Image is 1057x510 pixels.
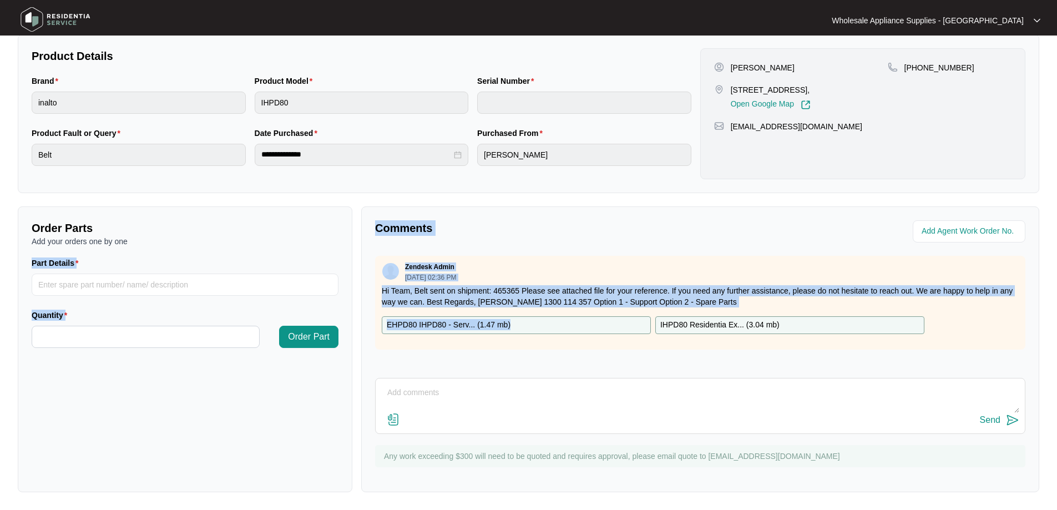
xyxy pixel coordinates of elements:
[477,75,538,87] label: Serial Number
[261,149,452,160] input: Date Purchased
[279,326,338,348] button: Order Part
[1006,413,1019,427] img: send-icon.svg
[375,220,692,236] p: Comments
[731,100,811,110] a: Open Google Map
[387,319,510,331] p: EHPD80 IHPD80 - Serv... ( 1.47 mb )
[387,413,400,426] img: file-attachment-doc.svg
[32,274,338,296] input: Part Details
[32,310,72,321] label: Quantity
[32,92,246,114] input: Brand
[731,84,811,95] p: [STREET_ADDRESS],
[32,75,63,87] label: Brand
[922,225,1019,238] input: Add Agent Work Order No.
[384,451,1020,462] p: Any work exceeding $300 will need to be quoted and requires approval, please email quote to [EMAI...
[980,415,1000,425] div: Send
[714,84,724,94] img: map-pin
[32,128,125,139] label: Product Fault or Query
[405,262,454,271] p: Zendesk Admin
[32,220,338,236] p: Order Parts
[382,285,1019,307] p: Hi Team, Belt sent on shipment: 465365 Please see attached file for your reference. If you need a...
[731,121,862,132] p: [EMAIL_ADDRESS][DOMAIN_NAME]
[255,128,322,139] label: Date Purchased
[714,121,724,131] img: map-pin
[477,92,691,114] input: Serial Number
[382,263,399,280] img: user.svg
[660,319,780,331] p: IHPD80 Residentia Ex... ( 3.04 mb )
[288,330,330,344] span: Order Part
[405,274,456,281] p: [DATE] 02:36 PM
[255,92,469,114] input: Product Model
[801,100,811,110] img: Link-External
[477,128,547,139] label: Purchased From
[32,236,338,247] p: Add your orders one by one
[32,144,246,166] input: Product Fault or Query
[832,15,1024,26] p: Wholesale Appliance Supplies - [GEOGRAPHIC_DATA]
[32,48,691,64] p: Product Details
[731,62,795,73] p: [PERSON_NAME]
[17,3,94,36] img: residentia service logo
[32,257,83,269] label: Part Details
[477,144,691,166] input: Purchased From
[904,62,974,73] p: [PHONE_NUMBER]
[1034,18,1040,23] img: dropdown arrow
[888,62,898,72] img: map-pin
[32,326,259,347] input: Quantity
[255,75,317,87] label: Product Model
[980,413,1019,428] button: Send
[714,62,724,72] img: user-pin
